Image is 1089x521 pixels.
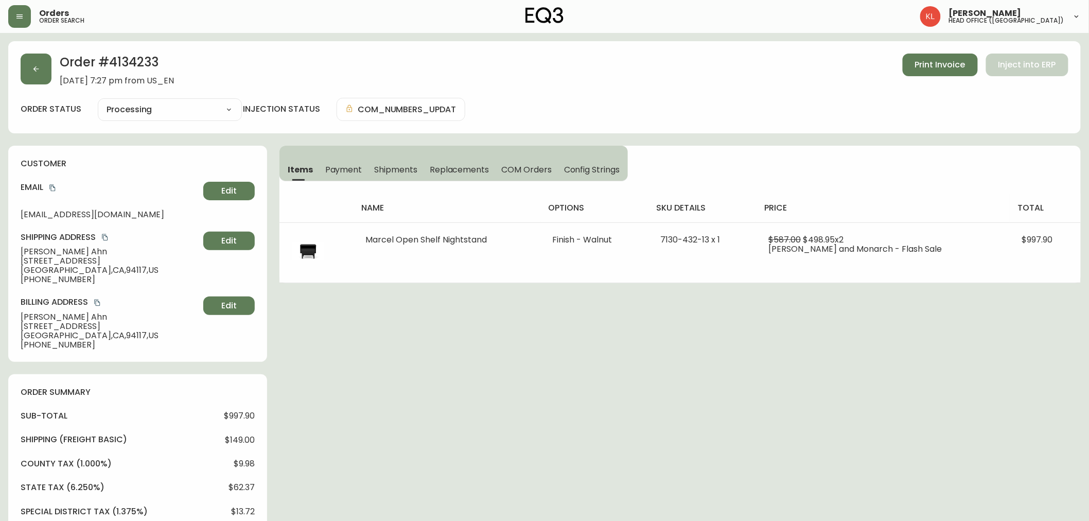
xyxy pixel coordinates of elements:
[221,300,237,311] span: Edit
[231,507,255,516] span: $13.72
[325,164,362,175] span: Payment
[21,506,148,517] h4: special district tax (1.375%)
[803,234,844,246] span: $498.95 x 2
[21,103,81,115] label: order status
[60,54,174,76] h2: Order # 4134233
[374,164,417,175] span: Shipments
[549,202,640,214] h4: options
[553,235,636,245] li: Finish - Walnut
[21,247,199,256] span: [PERSON_NAME] Ahn
[234,459,255,468] span: $9.98
[39,18,84,24] h5: order search
[203,182,255,200] button: Edit
[21,340,199,350] span: [PHONE_NUMBER]
[21,158,255,169] h4: customer
[949,18,1064,24] h5: head office ([GEOGRAPHIC_DATA])
[21,458,112,470] h4: county tax (1.000%)
[21,182,199,193] h4: Email
[920,6,941,27] img: 2c0c8aa7421344cf0398c7f872b772b5
[501,164,552,175] span: COM Orders
[21,232,199,243] h4: Shipping Address
[60,76,174,85] span: [DATE] 7:27 pm from US_EN
[949,9,1022,18] span: [PERSON_NAME]
[430,164,489,175] span: Replacements
[203,297,255,315] button: Edit
[225,436,255,445] span: $149.00
[292,235,325,268] img: 7130-432-MC-400-1-cljg8ajzm00rd0186yyxy390b.jpg
[1022,234,1053,246] span: $997.90
[92,298,102,308] button: copy
[361,202,532,214] h4: name
[21,482,104,493] h4: state tax (6.250%)
[21,331,199,340] span: [GEOGRAPHIC_DATA] , CA , 94117 , US
[47,183,58,193] button: copy
[21,387,255,398] h4: order summary
[768,234,801,246] span: $587.00
[21,266,199,275] span: [GEOGRAPHIC_DATA] , CA , 94117 , US
[221,185,237,197] span: Edit
[365,234,487,246] span: Marcel Open Shelf Nightstand
[243,103,320,115] h4: injection status
[1018,202,1073,214] h4: total
[564,164,620,175] span: Config Strings
[224,411,255,421] span: $997.90
[21,434,127,445] h4: Shipping ( Freight Basic )
[100,232,110,242] button: copy
[21,256,199,266] span: [STREET_ADDRESS]
[229,483,255,492] span: $62.37
[21,210,199,219] span: [EMAIL_ADDRESS][DOMAIN_NAME]
[21,312,199,322] span: [PERSON_NAME] Ahn
[903,54,978,76] button: Print Invoice
[660,234,720,246] span: 7130-432-13 x 1
[288,164,313,175] span: Items
[656,202,748,214] h4: sku details
[39,9,69,18] span: Orders
[21,410,67,422] h4: sub-total
[203,232,255,250] button: Edit
[21,322,199,331] span: [STREET_ADDRESS]
[525,7,564,24] img: logo
[21,275,199,284] span: [PHONE_NUMBER]
[221,235,237,247] span: Edit
[21,297,199,308] h4: Billing Address
[915,59,965,71] span: Print Invoice
[764,202,1002,214] h4: price
[768,243,942,255] span: [PERSON_NAME] and Monarch - Flash Sale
